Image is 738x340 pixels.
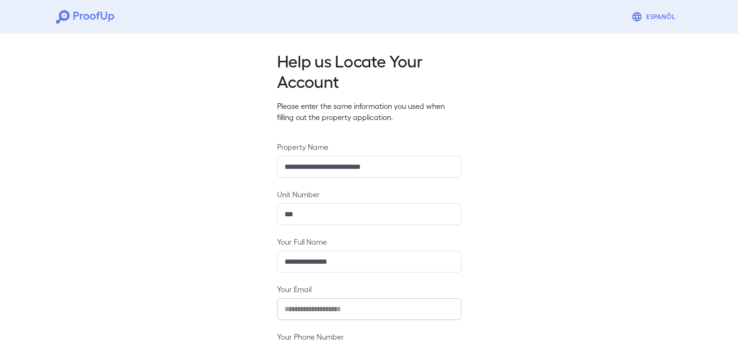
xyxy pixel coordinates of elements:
[277,236,461,247] label: Your Full Name
[277,141,461,152] label: Property Name
[277,189,461,200] label: Unit Number
[628,7,682,26] button: Espanõl
[277,100,461,123] p: Please enter the same information you used when filling out the property application.
[277,284,461,294] label: Your Email
[277,50,461,91] h2: Help us Locate Your Account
